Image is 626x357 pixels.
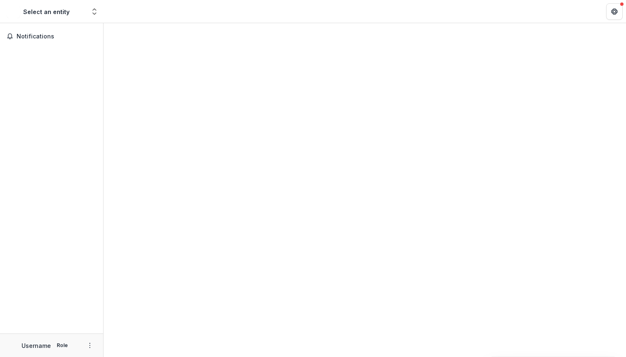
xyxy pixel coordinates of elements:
[17,33,96,40] span: Notifications
[54,342,70,349] p: Role
[23,7,70,16] div: Select an entity
[85,340,95,350] button: More
[606,3,623,20] button: Get Help
[3,30,100,43] button: Notifications
[22,341,51,350] p: Username
[89,3,100,20] button: Open entity switcher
